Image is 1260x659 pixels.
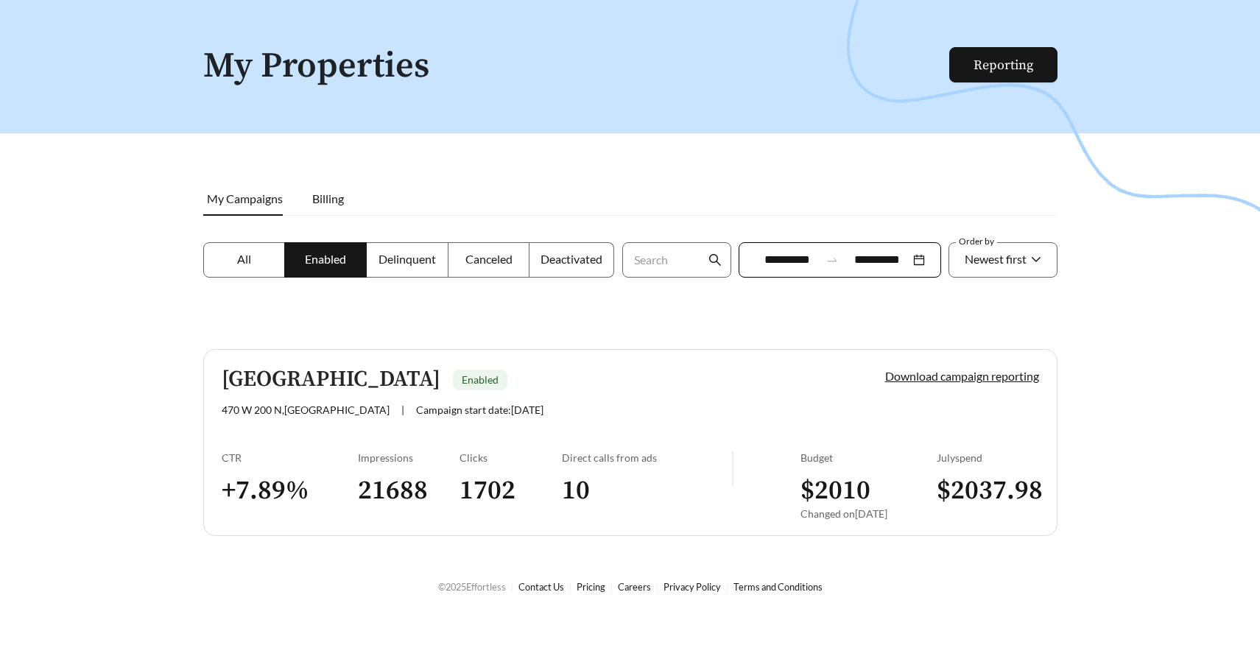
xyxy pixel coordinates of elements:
[541,252,602,266] span: Deactivated
[974,57,1033,74] a: Reporting
[965,252,1027,266] span: Newest first
[460,474,562,507] h3: 1702
[237,252,251,266] span: All
[562,451,732,464] div: Direct calls from ads
[462,373,499,386] span: Enabled
[562,474,732,507] h3: 10
[222,451,358,464] div: CTR
[358,474,460,507] h3: 21688
[826,253,839,267] span: swap-right
[305,252,346,266] span: Enabled
[222,367,440,392] h5: [GEOGRAPHIC_DATA]
[732,451,733,487] img: line
[312,191,344,205] span: Billing
[800,451,937,464] div: Budget
[800,474,937,507] h3: $ 2010
[207,191,283,205] span: My Campaigns
[222,474,358,507] h3: + 7.89 %
[460,451,562,464] div: Clicks
[937,474,1039,507] h3: $ 2037.98
[203,349,1057,536] a: [GEOGRAPHIC_DATA]Enabled470 W 200 N,[GEOGRAPHIC_DATA]|Campaign start date:[DATE]Download campaign...
[708,253,722,267] span: search
[949,47,1057,82] button: Reporting
[465,252,513,266] span: Canceled
[379,252,436,266] span: Delinquent
[937,451,1039,464] div: July spend
[222,403,390,416] span: 470 W 200 N , [GEOGRAPHIC_DATA]
[203,47,951,86] h1: My Properties
[416,403,543,416] span: Campaign start date: [DATE]
[401,403,404,416] span: |
[800,507,937,520] div: Changed on [DATE]
[826,253,839,267] span: to
[358,451,460,464] div: Impressions
[885,369,1039,383] a: Download campaign reporting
